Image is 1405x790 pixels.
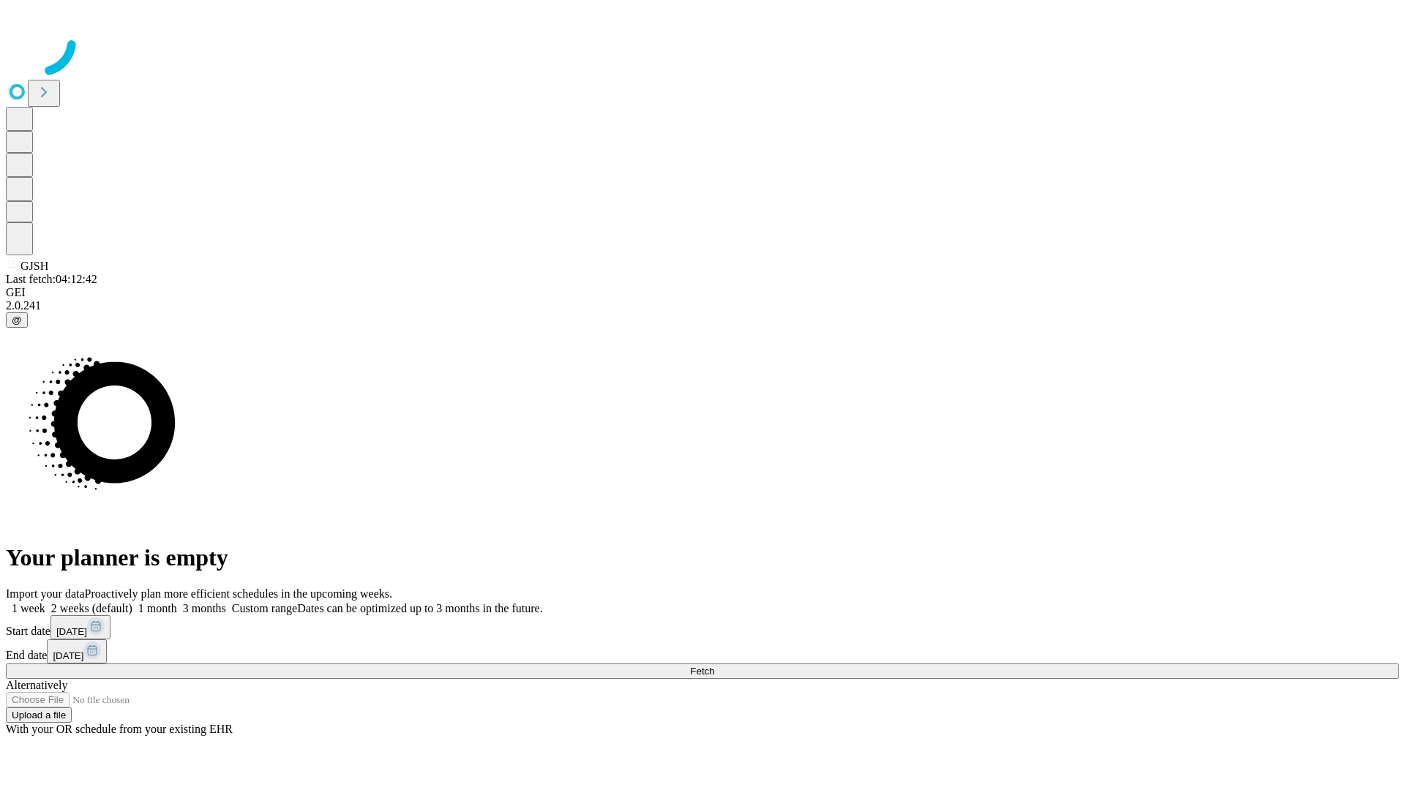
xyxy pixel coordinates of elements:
[12,315,22,326] span: @
[51,602,132,614] span: 2 weeks (default)
[6,707,72,723] button: Upload a file
[297,602,542,614] span: Dates can be optimized up to 3 months in the future.
[56,626,87,637] span: [DATE]
[20,260,48,272] span: GJSH
[53,650,83,661] span: [DATE]
[6,663,1399,679] button: Fetch
[690,666,714,677] span: Fetch
[6,615,1399,639] div: Start date
[50,615,110,639] button: [DATE]
[6,723,233,735] span: With your OR schedule from your existing EHR
[138,602,177,614] span: 1 month
[6,639,1399,663] div: End date
[183,602,226,614] span: 3 months
[85,587,392,600] span: Proactively plan more efficient schedules in the upcoming weeks.
[6,587,85,600] span: Import your data
[6,679,67,691] span: Alternatively
[47,639,107,663] button: [DATE]
[6,299,1399,312] div: 2.0.241
[6,273,97,285] span: Last fetch: 04:12:42
[232,602,297,614] span: Custom range
[6,544,1399,571] h1: Your planner is empty
[6,286,1399,299] div: GEI
[6,312,28,328] button: @
[12,602,45,614] span: 1 week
